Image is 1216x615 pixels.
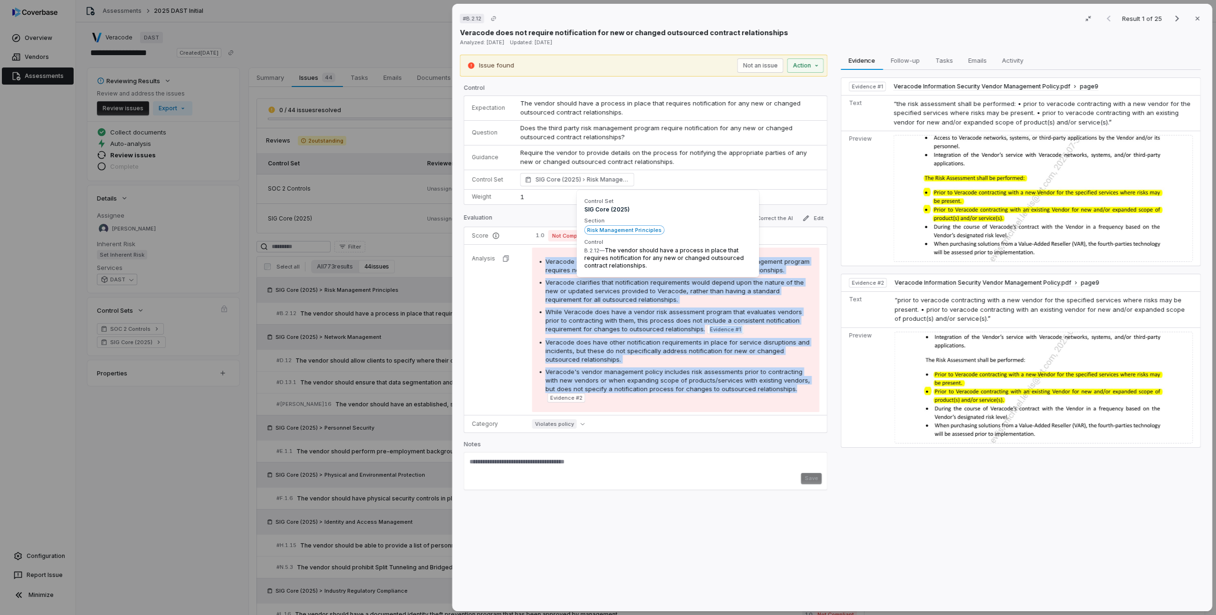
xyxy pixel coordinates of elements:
p: Notes [464,441,827,452]
p: Score [472,232,517,240]
span: While Veracode does have a vendor risk assessment program that evaluates vendors prior to contrac... [545,308,802,333]
span: page 9 [1080,83,1098,90]
button: 1.0Not Compliant [532,230,604,241]
span: Tasks [931,54,957,67]
button: Copy link [485,10,502,27]
button: Edit [798,212,827,224]
span: Veracode Information Security Vendor Management Policy.pdf [893,83,1070,90]
div: SIG Core (2025) [584,206,751,213]
span: The vendor should have a process in place that requires notification for any new or changed outso... [520,99,802,116]
span: Evidence # 1 [852,83,883,90]
span: Violates policy [532,419,577,429]
span: Veracode does have other notification requirements in place for service disruptions and incidents... [545,338,809,363]
p: Guidance [472,154,505,161]
p: Category [472,420,517,428]
p: Result 1 of 25 [1122,13,1164,24]
p: Expectation [472,104,505,112]
span: Veracode's vendor management policy includes risk assessments prior to contracting with new vendo... [545,368,810,393]
td: Preview [841,131,890,266]
span: SIG Core (2025) Risk Management Principles [535,175,629,184]
button: Action [787,58,824,73]
span: “the risk assessment shall be performed: • prior to veracode contracting with a new vendor for th... [893,100,1190,126]
span: “prior to veracode contracting with a new vendor for the specified services where risks may be pr... [894,296,1185,322]
span: Evidence # 2 [852,279,884,287]
span: Updated: [DATE] [510,39,552,46]
span: Control Set [584,198,751,205]
p: Control Set [472,176,505,183]
button: Veracode Information Security Vendor Management Policy.pdfpage9 [893,83,1098,91]
span: Control [584,239,751,246]
img: 0eb08797ea764b4588f0e683dcdb28bb_original.jpg_w1200.jpg [893,135,1193,262]
span: Veracode explicitly states "No" when asked if their third party risk management program requires ... [545,258,809,274]
td: Preview [841,327,891,447]
td: Text [841,95,890,131]
span: Emails [964,54,990,67]
span: B.2.12 — [584,247,605,254]
span: Evidence # 1 [710,326,741,333]
p: Issue found [479,61,514,70]
span: Veracode clarifies that notification requirements would depend upon the nature of the new or upda... [545,279,804,303]
p: Evaluation [464,214,492,225]
span: Analyzed: [DATE] [460,39,504,46]
td: Text [841,292,891,328]
p: Weight [472,193,505,201]
span: 1 [520,193,524,201]
span: Evidence # 2 [550,394,582,402]
p: Analysis [472,255,495,262]
img: 6899e8d8cdd942dd8115604205fd0695_original.jpg_w1200.jpg [894,332,1193,444]
span: Not Compliant [548,230,592,241]
span: Evidence [845,54,879,67]
span: Veracode Information Security Vendor Management Policy.pdf [894,279,1071,287]
p: Question [472,129,505,136]
span: The vendor should have a process in place that requires notification for any new or changed outso... [584,247,744,269]
p: Veracode does not require notification for new or changed outsourced contract relationships [460,28,788,38]
button: Correct the AI [741,213,797,224]
span: # B.2.12 [463,15,481,22]
button: Not an issue [737,58,783,73]
a: B.2.12—The vendor should have a process in place that requires notification for any new or change... [581,244,754,272]
p: Require the vendor to provide details on the process for notifying the appropriate parties of any... [520,148,819,167]
span: Activity [998,54,1027,67]
button: Veracode Information Security Vendor Management Policy.pdfpage9 [894,279,1099,287]
span: Section [584,217,751,224]
span: page 9 [1081,279,1099,287]
span: Risk Management Principles [584,225,665,235]
span: Does the third party risk management program require notification for any new or changed outsourc... [520,124,794,141]
p: Control [464,84,827,96]
span: Follow-up [887,54,924,67]
button: Next result [1168,13,1187,24]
